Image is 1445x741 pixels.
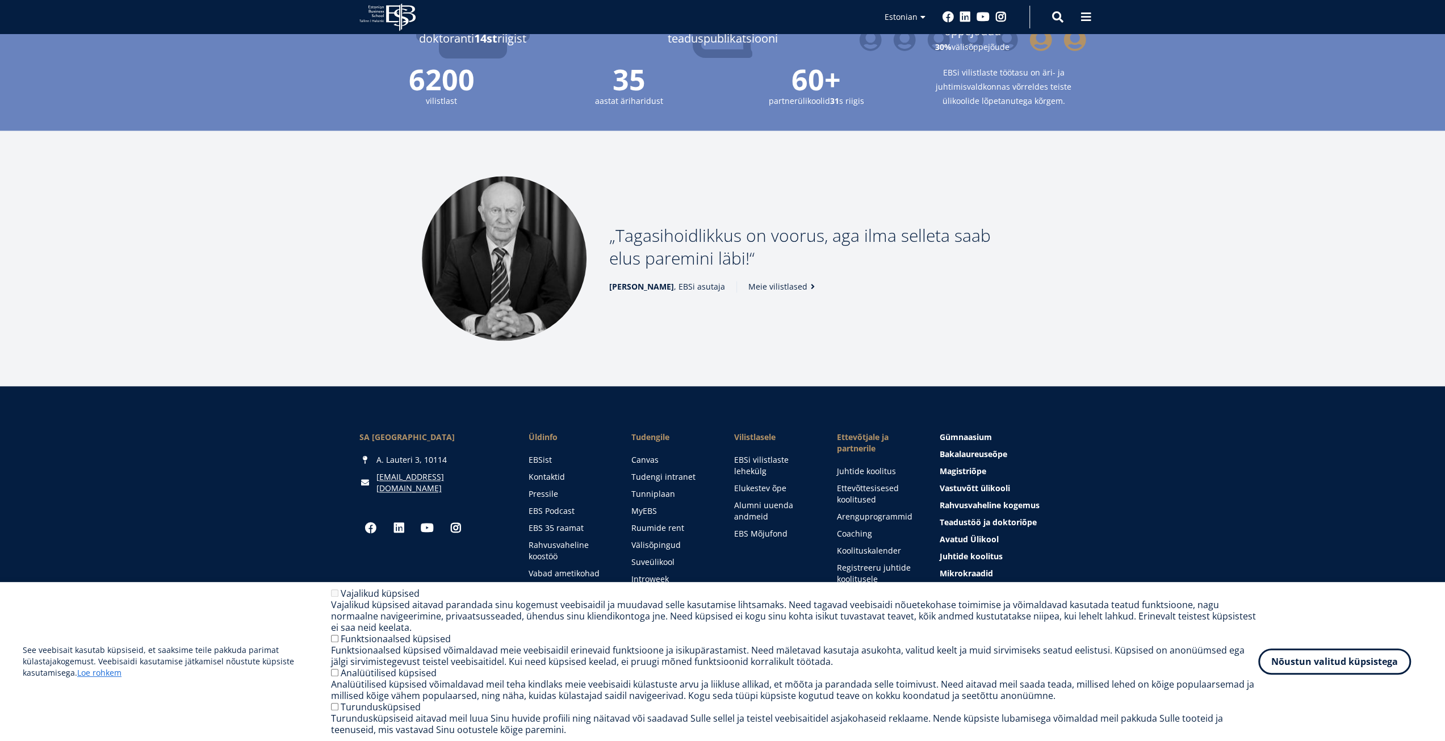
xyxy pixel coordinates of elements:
[331,713,1258,735] div: Turundusküpsiseid aitavad meil luua Sinu huvide profiili ning näitavad või saadavad Sulle sellel ...
[977,11,990,23] a: Youtube
[416,517,439,539] a: Youtube
[939,551,1002,562] span: Juhtide koolitus
[529,539,609,562] a: Rahvusvaheline koostöö
[529,432,609,443] span: Üldinfo
[359,454,506,466] div: A. Lauteri 3, 10114
[836,432,916,454] span: Ettevõtjale ja partnerile
[939,534,1086,545] a: Avatud Ülikool
[939,551,1086,562] a: Juhtide koolitus
[359,30,587,47] span: doktoranti riigist
[939,500,1086,511] a: Rahvusvaheline kogemus
[359,517,382,539] a: Facebook
[331,644,1258,667] div: Funktsionaalsed küpsised võimaldavad meie veebisaidil erinevaid funktsioone ja isikupärastamist. ...
[734,483,814,494] a: Elukestev õpe
[376,471,506,494] a: [EMAIL_ADDRESS][DOMAIN_NAME]
[529,568,609,579] a: Vabad ametikohad
[609,30,836,47] span: teaduspublikatsiooni
[836,562,916,585] a: Registreeru juhtide koolitusele
[529,454,609,466] a: EBSist
[943,11,954,23] a: Facebook
[331,679,1258,701] div: Analüütilised küpsised võimaldavad meil teha kindlaks meie veebisaidi külastuste arvu ja liikluse...
[748,281,819,292] a: Meie vilistlased
[859,40,1086,54] small: välisõppejõude
[995,11,1007,23] a: Instagram
[939,568,1086,579] a: Mikrokraadid
[529,488,609,500] a: Pressile
[830,95,839,106] strong: 31
[836,528,916,539] a: Coaching
[341,667,437,679] label: Analüütilised küpsised
[939,517,1036,528] span: Teadustöö ja doktoriõpe
[388,517,411,539] a: Linkedin
[935,41,952,52] strong: 30%
[734,94,899,108] small: partnerülikoolid s riigis
[939,568,992,579] span: Mikrokraadid
[359,94,524,108] small: vilistlast
[422,176,587,341] img: Madis Habakuk
[341,633,451,645] label: Funktsionaalsed küpsised
[734,65,899,94] span: 60+
[836,466,916,477] a: Juhtide koolitus
[939,500,1039,510] span: Rahvusvaheline kogemus
[529,471,609,483] a: Kontaktid
[631,454,711,466] a: Canvas
[631,522,711,534] a: Ruumide rent
[939,449,1086,460] a: Bakalaureuseõpe
[922,65,1086,108] small: EBSi vilistlaste töötasu on äri- ja juhtimisvaldkonnas võrreldes teiste ülikoolide lõpetanutega k...
[529,522,609,534] a: EBS 35 raamat
[836,545,916,556] a: Koolituskalender
[939,483,1086,494] a: Vastuvõtt ülikooli
[341,587,420,600] label: Vajalikud küpsised
[939,483,1010,493] span: Vastuvõtt ülikooli
[631,432,711,443] a: Tudengile
[547,65,711,94] span: 35
[631,471,711,483] a: Tudengi intranet
[939,517,1086,528] a: Teadustöö ja doktoriõpe
[836,511,916,522] a: Arenguprogrammid
[939,466,986,476] span: Magistriõpe
[836,483,916,505] a: Ettevõttesisesed koolitused
[939,534,998,545] span: Avatud Ülikool
[474,31,497,46] strong: 14st
[734,528,814,539] a: EBS Mõjufond
[631,556,711,568] a: Suveülikool
[939,432,991,442] span: Gümnaasium
[631,573,711,585] a: Introweek
[445,517,467,539] a: Instagram
[734,432,814,443] span: Vilistlasele
[331,599,1258,633] div: Vajalikud küpsised aitavad parandada sinu kogemust veebisaidil ja muudavad selle kasutamise lihts...
[359,432,506,443] div: SA [GEOGRAPHIC_DATA]
[939,432,1086,443] a: Gümnaasium
[609,281,725,292] span: , EBSi asutaja
[631,539,711,551] a: Välisõpingud
[609,281,674,292] strong: [PERSON_NAME]
[734,500,814,522] a: Alumni uuenda andmeid
[734,454,814,477] a: EBSi vilistlaste lehekülg
[609,224,1024,270] p: Tagasihoidlikkus on voorus, aga ilma selleta saab elus paremini läbi!
[23,644,331,679] p: See veebisait kasutab küpsiseid, et saaksime teile pakkuda parimat külastajakogemust. Veebisaidi ...
[960,11,971,23] a: Linkedin
[77,667,122,679] a: Loe rohkem
[359,65,524,94] span: 6200
[631,505,711,517] a: MyEBS
[631,488,711,500] a: Tunniplaan
[939,449,1007,459] span: Bakalaureuseõpe
[341,701,421,713] label: Turundusküpsised
[1258,648,1411,675] button: Nõustun valitud küpsistega
[529,505,609,517] a: EBS Podcast
[939,466,1086,477] a: Magistriõpe
[547,94,711,108] small: aastat äriharidust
